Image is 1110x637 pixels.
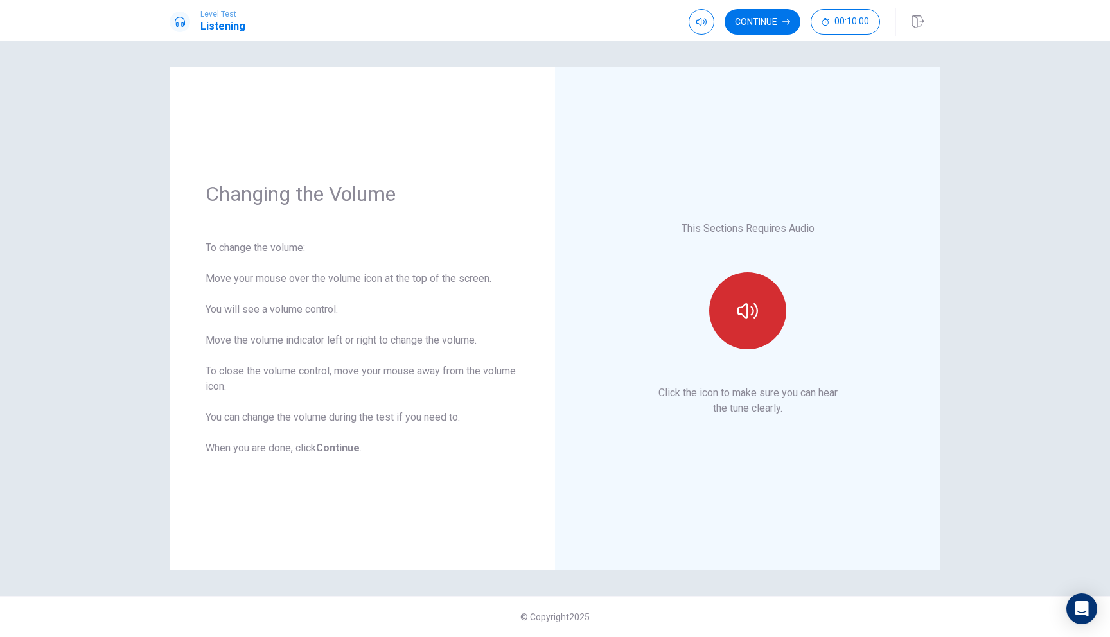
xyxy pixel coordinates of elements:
p: This Sections Requires Audio [682,221,815,236]
p: Click the icon to make sure you can hear the tune clearly. [658,385,838,416]
h1: Listening [200,19,245,34]
span: © Copyright 2025 [520,612,590,622]
span: Level Test [200,10,245,19]
button: 00:10:00 [811,9,880,35]
h1: Changing the Volume [206,181,519,207]
div: To change the volume: Move your mouse over the volume icon at the top of the screen. You will see... [206,240,519,456]
div: Open Intercom Messenger [1066,593,1097,624]
button: Continue [725,9,800,35]
b: Continue [316,442,360,454]
span: 00:10:00 [834,17,869,27]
